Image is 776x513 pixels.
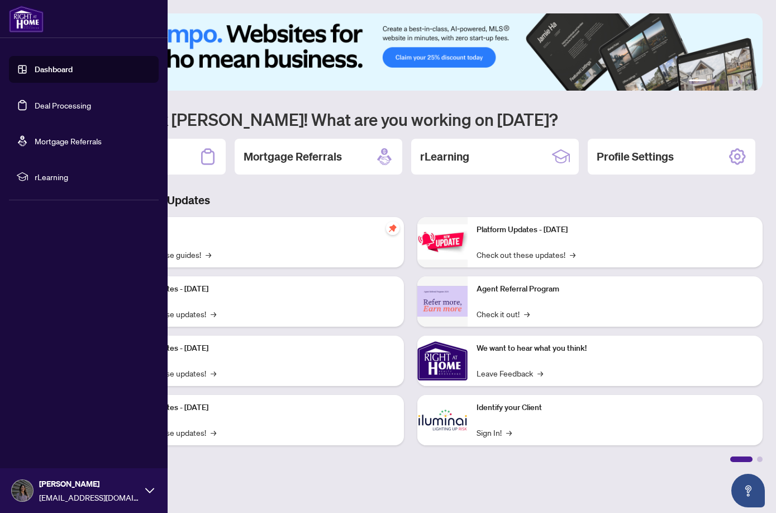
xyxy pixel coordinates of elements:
[738,79,742,84] button: 5
[597,149,674,164] h2: Profile Settings
[58,109,763,130] h1: Welcome back [PERSON_NAME]! What are you working on [DATE]?
[12,480,33,501] img: Profile Icon
[386,222,399,235] span: pushpin
[211,367,216,379] span: →
[570,248,575,261] span: →
[477,224,754,236] p: Platform Updates - [DATE]
[524,308,530,320] span: →
[477,248,575,261] a: Check out these updates!→
[477,426,512,439] a: Sign In!→
[420,149,469,164] h2: rLearning
[506,426,512,439] span: →
[39,491,140,503] span: [EMAIL_ADDRESS][DOMAIN_NAME]
[117,224,395,236] p: Self-Help
[537,367,543,379] span: →
[689,79,707,84] button: 1
[206,248,211,261] span: →
[477,283,754,295] p: Agent Referral Program
[35,64,73,74] a: Dashboard
[211,426,216,439] span: →
[58,13,763,91] img: Slide 0
[731,474,765,507] button: Open asap
[729,79,734,84] button: 4
[58,192,763,208] h3: Brokerage & Industry Updates
[35,136,102,146] a: Mortgage Referrals
[244,149,342,164] h2: Mortgage Referrals
[211,308,216,320] span: →
[477,308,530,320] a: Check it out!→
[417,336,468,386] img: We want to hear what you think!
[35,100,91,110] a: Deal Processing
[117,402,395,414] p: Platform Updates - [DATE]
[720,79,725,84] button: 3
[747,79,751,84] button: 6
[417,286,468,317] img: Agent Referral Program
[417,395,468,445] img: Identify your Client
[477,367,543,379] a: Leave Feedback→
[117,342,395,355] p: Platform Updates - [DATE]
[9,6,44,32] img: logo
[39,478,140,490] span: [PERSON_NAME]
[417,224,468,260] img: Platform Updates - June 23, 2025
[35,171,151,183] span: rLearning
[711,79,716,84] button: 2
[117,283,395,295] p: Platform Updates - [DATE]
[477,342,754,355] p: We want to hear what you think!
[477,402,754,414] p: Identify your Client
